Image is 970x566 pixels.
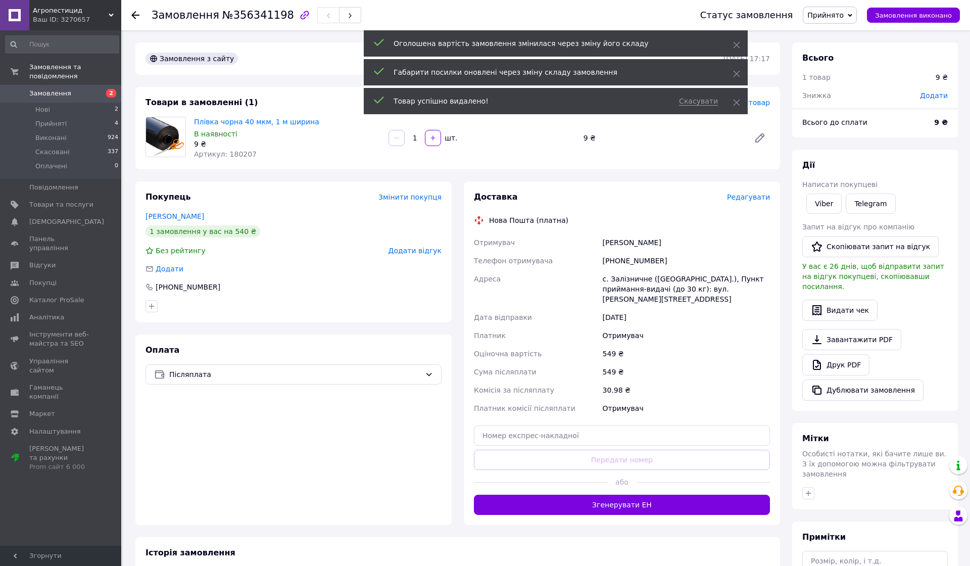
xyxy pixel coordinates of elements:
a: Telegram [846,194,895,214]
span: Адреса [474,275,501,283]
span: 924 [108,133,118,143]
span: Мітки [802,434,829,443]
span: 2 [115,105,118,114]
span: Каталог ProSale [29,296,84,305]
div: Габарити посилки оновлені через зміну складу замовлення [394,67,708,77]
span: Гаманець компанії [29,383,93,401]
div: Товар успішно видалено! [394,96,667,106]
span: В наявності [194,130,237,138]
span: Всього [802,53,834,63]
button: Скопіювати запит на відгук [802,236,939,257]
a: Редагувати [750,128,770,148]
span: Редагувати [727,193,770,201]
span: Всього до сплати [802,118,867,126]
span: Дата відправки [474,313,532,321]
span: Сума післяплати [474,368,537,376]
span: або [607,477,637,487]
span: Післяплата [169,369,421,380]
a: Друк PDF [802,354,869,375]
span: Знижка [802,91,831,100]
span: Отримувач [474,239,515,247]
span: Артикул: 180207 [194,150,257,158]
div: Повернутися назад [131,10,139,20]
span: Запит на відгук про компанію [802,223,914,231]
span: Комісія за післяплату [474,386,554,394]
span: 1 товар [802,73,831,81]
span: Дії [802,160,815,170]
span: Маркет [29,409,55,418]
span: Нові [35,105,50,114]
span: 4 [115,119,118,128]
span: Управління сайтом [29,357,93,375]
span: Інструменти веб-майстра та SEO [29,330,93,348]
button: Дублювати замовлення [802,380,924,401]
div: Нова Пошта (платна) [487,215,571,225]
span: Налаштування [29,427,81,436]
span: Доставка [474,192,518,202]
a: [PERSON_NAME] [145,212,204,220]
div: Статус замовлення [700,10,793,20]
div: [PHONE_NUMBER] [601,252,772,270]
span: Товари в замовленні (1) [145,98,258,107]
span: 337 [108,148,118,157]
span: Написати покупцеві [802,180,878,188]
div: 549 ₴ [601,345,772,363]
span: Повідомлення [29,183,78,192]
span: 0 [115,162,118,171]
span: Додати [920,91,948,100]
div: с. Залізничне ([GEOGRAPHIC_DATA].), Пункт приймання-видачі (до 30 кг): вул. [PERSON_NAME][STREET_... [601,270,772,308]
div: шт. [442,133,458,143]
span: Скасувати [679,97,718,106]
span: Замовлення виконано [875,12,952,19]
div: [DATE] [601,308,772,326]
span: Скасовані [35,148,70,157]
button: Замовлення виконано [867,8,960,23]
div: Отримувач [601,326,772,345]
span: Замовлення та повідомлення [29,63,121,81]
span: Відгуки [29,261,56,270]
span: У вас є 26 днів, щоб відправити запит на відгук покупцеві, скопіювавши посилання. [802,262,944,291]
span: Аналітика [29,313,64,322]
button: Видати чек [802,300,878,321]
span: Телефон отримувача [474,257,553,265]
a: Плівка чорна 40 мкм, 1 м ширина [194,118,319,126]
span: Замовлення [152,9,219,21]
span: Примітки [802,532,846,542]
div: 549 ₴ [601,363,772,381]
span: Прийнято [807,11,844,19]
span: 2 [106,89,116,98]
a: Завантажити PDF [802,329,901,350]
input: Пошук [5,35,119,54]
span: Змінити покупця [378,193,442,201]
button: Згенерувати ЕН [474,495,770,515]
span: [DEMOGRAPHIC_DATA] [29,217,104,226]
div: Оголошена вартість замовлення змінилася через зміну його складу [394,38,708,49]
div: [PERSON_NAME] [601,233,772,252]
span: Історія замовлення [145,548,235,557]
span: Виконані [35,133,67,143]
img: Плівка чорна 40 мкм, 1 м ширина [146,117,185,157]
div: Отримувач [601,399,772,417]
span: Оціночна вартість [474,350,542,358]
span: Покупці [29,278,57,288]
span: №356341198 [222,9,294,21]
div: [PHONE_NUMBER] [155,282,221,292]
span: Товари та послуги [29,200,93,209]
div: 30.98 ₴ [601,381,772,399]
span: Прийняті [35,119,67,128]
span: Оплата [145,345,179,355]
span: Агропестицид [33,6,109,15]
a: Viber [806,194,842,214]
div: 1 замовлення у вас на 540 ₴ [145,225,260,238]
span: Оплачені [35,162,67,171]
div: Ваш ID: 3270657 [33,15,121,24]
span: Покупець [145,192,191,202]
input: Номер експрес-накладної [474,426,770,446]
span: Замовлення [29,89,71,98]
div: 9 ₴ [936,72,948,82]
span: Особисті нотатки, які бачите лише ви. З їх допомогою можна фільтрувати замовлення [802,450,946,478]
div: 9 ₴ [579,131,746,145]
span: Без рейтингу [156,247,206,255]
span: [PERSON_NAME] та рахунки [29,444,93,472]
div: Prom сайт 6 000 [29,462,93,471]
